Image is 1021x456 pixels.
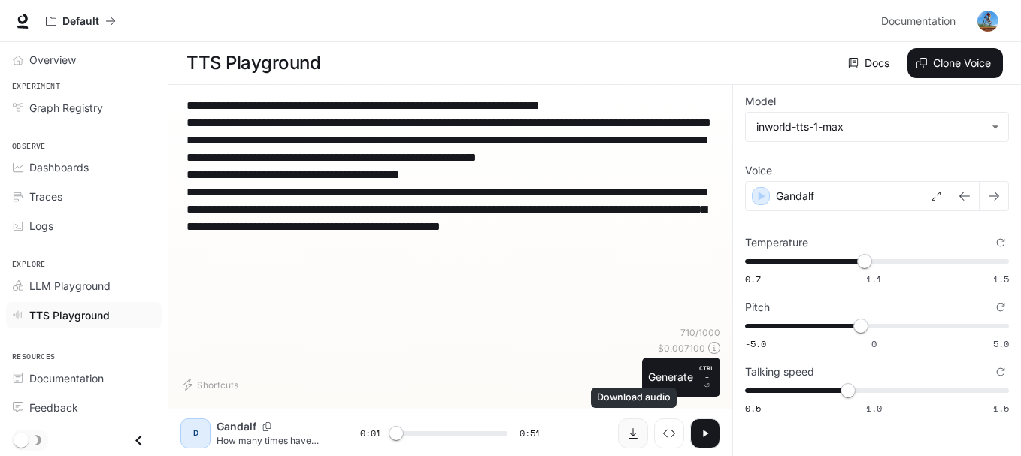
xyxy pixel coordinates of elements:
[29,370,104,386] span: Documentation
[866,402,882,415] span: 1.0
[654,418,684,448] button: Inspect
[256,422,277,431] button: Copy Voice ID
[993,402,1009,415] span: 1.5
[875,6,967,36] a: Documentation
[29,100,103,116] span: Graph Registry
[973,6,1003,36] button: User avatar
[699,364,714,382] p: CTRL +
[6,183,162,210] a: Traces
[993,273,1009,285] span: 1.5
[62,15,99,28] p: Default
[591,388,677,408] div: Download audio
[186,48,320,78] h1: TTS Playground
[520,426,541,441] span: 0:51
[29,52,76,68] span: Overview
[871,337,877,350] span: 0
[6,213,162,239] a: Logs
[29,159,89,175] span: Dashboards
[6,154,162,180] a: Dashboards
[745,367,814,377] p: Talking speed
[993,337,1009,350] span: 5.0
[745,337,766,350] span: -5.0
[746,113,1008,141] div: inworld-tts-1-max
[29,218,53,234] span: Logs
[745,302,770,313] p: Pitch
[618,418,648,448] button: Download audio
[992,299,1009,316] button: Reset to default
[180,373,244,397] button: Shortcuts
[745,237,808,248] p: Temperature
[907,48,1003,78] button: Clone Voice
[29,307,110,323] span: TTS Playground
[183,421,208,445] div: D
[745,402,761,415] span: 0.5
[699,364,714,391] p: ⏎
[217,419,256,434] p: Gandalf
[992,364,1009,380] button: Reset to default
[6,394,162,421] a: Feedback
[6,47,162,73] a: Overview
[977,11,998,32] img: User avatar
[29,278,111,294] span: LLM Playground
[6,273,162,299] a: LLM Playground
[776,189,814,204] p: Gandalf
[642,358,720,397] button: GenerateCTRL +⏎
[866,273,882,285] span: 1.1
[745,96,776,107] p: Model
[745,165,772,176] p: Voice
[756,119,984,134] div: inworld-tts-1-max
[6,365,162,391] a: Documentation
[360,426,381,441] span: 0:01
[845,48,895,78] a: Docs
[6,302,162,328] a: TTS Playground
[745,273,761,285] span: 0.7
[29,189,62,204] span: Traces
[217,434,324,447] p: How many times have you set your dreams aside because no one believed in them? And what if I told...
[122,425,156,456] button: Close drawer
[992,234,1009,251] button: Reset to default
[14,431,29,448] span: Dark mode toggle
[29,400,78,415] span: Feedback
[881,12,956,31] span: Documentation
[6,95,162,121] a: Graph Registry
[39,6,123,36] button: All workspaces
